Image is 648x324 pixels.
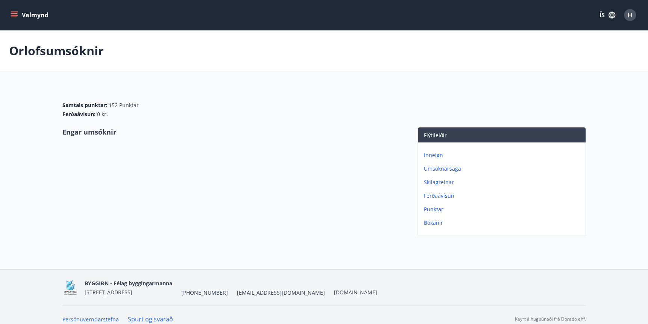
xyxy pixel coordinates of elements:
[97,111,108,118] span: 0 kr.
[62,111,96,118] span: Ferðaávísun :
[424,151,583,159] p: Inneign
[128,315,173,323] a: Spurt og svarað
[181,289,228,297] span: [PHONE_NUMBER]
[424,179,583,186] p: Skilagreinar
[595,8,619,22] button: ÍS
[424,192,583,200] p: Ferðaávísun
[109,101,139,109] span: 152 Punktar
[237,289,325,297] span: [EMAIL_ADDRESS][DOMAIN_NAME]
[424,206,583,213] p: Punktar
[9,42,104,59] p: Orlofsumsóknir
[515,316,586,322] p: Keyrt á hugbúnaði frá Dorado ehf.
[85,289,132,296] span: [STREET_ADDRESS]
[424,132,447,139] span: Flýtileiðir
[62,101,107,109] span: Samtals punktar :
[424,219,583,227] p: Bókanir
[424,165,583,173] p: Umsóknarsaga
[628,11,632,19] span: H
[9,8,52,22] button: menu
[62,280,79,296] img: BKlGVmlTW1Qrz68WFGMFQUcXHWdQd7yePWMkvn3i.png
[85,280,172,287] span: BYGGIÐN - Félag byggingarmanna
[621,6,639,24] button: H
[62,316,119,323] a: Persónuverndarstefna
[334,289,377,296] a: [DOMAIN_NAME]
[62,127,116,136] span: Engar umsóknir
